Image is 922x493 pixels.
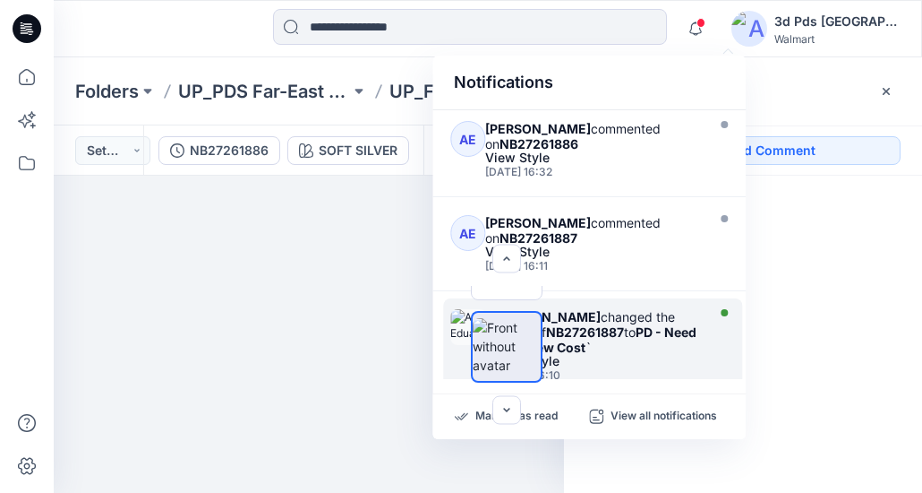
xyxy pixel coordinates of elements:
[731,11,767,47] img: avatar
[485,260,700,272] div: Thursday, August 21, 2025 16:11
[774,11,900,32] div: 3d Pds [GEOGRAPHIC_DATA]
[774,32,900,46] div: Walmart
[389,79,561,104] a: UP_FYE 27 S2_D23_YOUNG MENS BOTTOMS PDS/[GEOGRAPHIC_DATA]
[485,166,700,178] div: Thursday, August 21, 2025 16:32
[75,79,139,104] a: Folders
[485,246,700,258] div: View Style
[450,215,485,251] div: AE
[432,56,746,110] div: Notifications
[475,409,558,425] p: Mark all as read
[319,141,397,160] div: SOFT SILVER
[158,136,280,165] button: NB27261886
[495,369,701,382] div: Thursday, August 21, 2025 16:10
[485,215,591,230] strong: [PERSON_NAME]
[485,121,591,136] strong: [PERSON_NAME]
[485,121,700,151] div: commented on
[499,230,577,246] strong: NB27261887
[610,409,717,425] p: View all notifications
[621,136,901,165] button: Add Comment
[178,79,350,104] a: UP_PDS Far-East D23 YM's Bottoms
[495,309,701,355] div: changed the status of to `
[546,324,624,340] strong: NB27261887
[495,355,701,368] div: View Style
[499,136,578,151] strong: NB27261886
[190,141,269,160] div: NB27261886
[485,151,700,164] div: View Style
[495,324,696,355] strong: PD - Need to Review Cost
[485,215,700,246] div: commented on
[450,121,485,157] div: AE
[287,136,409,165] button: SOFT SILVER
[473,318,541,375] img: Front without avatar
